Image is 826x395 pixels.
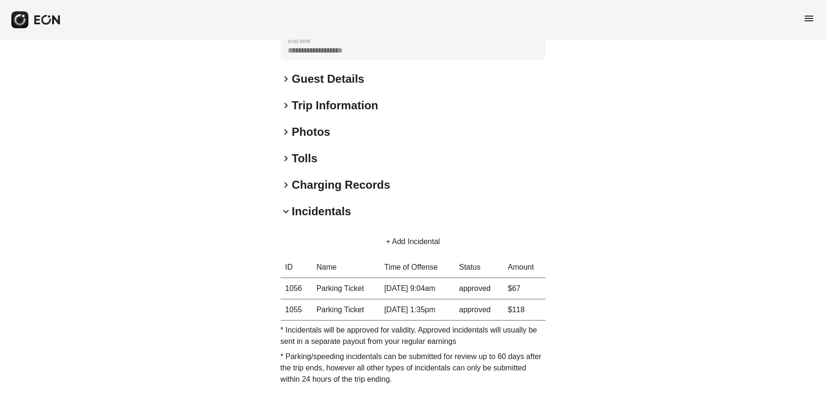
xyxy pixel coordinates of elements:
th: 1055 [281,299,312,321]
td: [DATE] 1:35pm [380,299,454,321]
span: keyboard_arrow_right [281,73,292,85]
th: Status [454,257,503,278]
td: approved [454,278,503,299]
th: ID [281,257,312,278]
h2: Incidentals [292,204,351,219]
span: keyboard_arrow_right [281,179,292,191]
td: approved [454,299,503,321]
span: keyboard_arrow_right [281,126,292,138]
h2: Guest Details [292,71,364,87]
span: menu [803,13,815,24]
span: keyboard_arrow_right [281,153,292,164]
button: + Add Incidental [374,230,451,253]
th: Amount [503,257,545,278]
p: * Incidentals will be approved for validity. Approved incidentals will usually be sent in a separ... [281,325,546,347]
h2: Tolls [292,151,318,166]
td: $67 [503,278,545,299]
td: Parking Ticket [312,299,380,321]
td: $118 [503,299,545,321]
span: keyboard_arrow_down [281,206,292,217]
th: Name [312,257,380,278]
th: 1056 [281,278,312,299]
h2: Charging Records [292,177,391,193]
td: Parking Ticket [312,278,380,299]
th: Time of Offense [380,257,454,278]
h2: Photos [292,124,330,140]
h2: Trip Information [292,98,379,113]
p: * Parking/speeding incidentals can be submitted for review up to 60 days after the trip ends, how... [281,351,546,385]
td: [DATE] 9:04am [380,278,454,299]
span: keyboard_arrow_right [281,100,292,111]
